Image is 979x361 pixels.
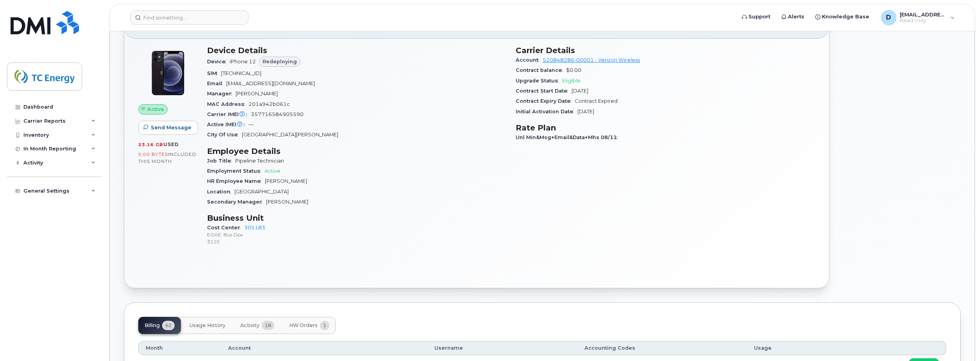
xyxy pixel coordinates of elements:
span: HW Orders [289,322,318,329]
span: Eligible [562,78,581,84]
span: iPhone 12 [230,59,256,64]
span: Contract Expiry Date [516,98,575,104]
span: [GEOGRAPHIC_DATA] [234,189,289,195]
span: Send Message [151,124,191,131]
span: Cost Center [207,225,244,231]
span: [TECHNICAL_ID] [221,70,261,76]
span: Pipeline Technician [235,158,284,164]
span: [PERSON_NAME] [236,91,278,97]
h3: Carrier Details [516,46,815,55]
th: Accounting Codes [577,341,747,355]
a: 305183 [244,225,265,231]
span: 18 [262,321,274,330]
span: Account [516,57,543,63]
input: Find something... [130,11,248,25]
span: [PERSON_NAME] [265,178,307,184]
span: 23.16 GB [138,142,163,147]
iframe: Messenger Launcher [945,327,973,355]
th: Month [138,341,221,355]
span: Read Only [900,18,947,24]
span: Activity [240,322,259,329]
span: Knowledge Base [822,13,869,21]
span: Carrier IMEI [207,111,251,117]
span: Device [207,59,230,64]
span: $0.00 [566,67,581,73]
span: — [248,122,254,127]
span: SIM [207,70,221,76]
span: Email [207,80,226,86]
span: Manager [207,91,236,97]
h3: Business Unit [207,213,506,223]
img: iPhone_12.jpg [145,50,191,97]
span: 357716584905590 [251,111,304,117]
span: D [886,13,891,22]
span: Location [207,189,234,195]
span: [EMAIL_ADDRESS][DOMAIN_NAME] [226,80,315,86]
span: [GEOGRAPHIC_DATA][PERSON_NAME] [242,132,338,138]
h3: Rate Plan [516,123,815,132]
p: 3110 [207,238,506,245]
span: Secondary Manager [207,199,266,205]
div: david1_harris@tcenergy.com [875,10,960,25]
span: 0.00 Bytes [138,152,168,157]
span: Upgrade Status [516,78,562,84]
span: [EMAIL_ADDRESS][DOMAIN_NAME] [900,11,947,18]
span: Unl Min&Msg+Email&Data+Mhs 08/11 [516,134,621,140]
span: Job Title [207,158,235,164]
th: Username [427,341,577,355]
span: Contract Start Date [516,88,572,94]
span: Active IMEI [207,122,248,127]
span: Redeploying [263,58,297,65]
span: City Of Use [207,132,242,138]
button: Send Message [138,121,198,135]
h3: Device Details [207,46,506,55]
span: Active [264,168,280,174]
span: used [163,141,179,147]
th: Usage [747,341,830,355]
h3: Employee Details [207,147,506,156]
span: [PERSON_NAME] [266,199,308,205]
a: Alerts [776,9,810,25]
span: MAC Address [207,101,248,107]
span: 201a942b061c [248,101,290,107]
a: Knowledge Base [810,9,875,25]
span: 1 [320,321,329,330]
th: Account [221,341,427,355]
p: EOAE: Bus Ops [207,231,506,238]
a: Support [736,9,776,25]
a: 520848286-00001 - Verizon Wireless [543,57,640,63]
span: Active [147,105,164,113]
span: Employment Status [207,168,264,174]
span: Usage History [189,322,225,329]
span: [DATE] [577,109,594,114]
span: Initial Activation Date [516,109,577,114]
span: HR Employee Name [207,178,265,184]
span: [DATE] [572,88,588,94]
span: Contract Expired [575,98,618,104]
span: Support [749,13,770,21]
span: Alerts [788,13,804,21]
span: Contract balance [516,67,566,73]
